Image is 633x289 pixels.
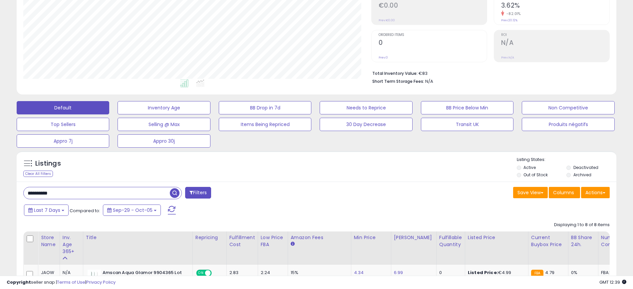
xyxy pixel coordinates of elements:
div: Listed Price [468,234,525,241]
button: BB Drop in 7d [219,101,311,114]
button: Save View [513,187,548,198]
div: Title [86,234,190,241]
div: Store Name [41,234,57,248]
button: Non Competitive [522,101,614,114]
small: Amazon Fees. [291,241,295,247]
button: Appro 7j [17,134,109,148]
small: -82.01% [504,11,521,16]
div: Num of Comp. [601,234,625,248]
span: Sep-29 - Oct-05 [113,207,153,214]
button: Needs to Reprice [320,101,412,114]
a: Privacy Policy [86,279,116,285]
h2: €0.00 [379,2,487,11]
label: Deactivated [573,165,598,170]
div: Fulfillment Cost [229,234,255,248]
label: Archived [573,172,591,178]
b: Total Inventory Value: [372,71,418,76]
h5: Listings [35,159,61,168]
button: Actions [581,187,610,198]
div: Amazon Fees [291,234,348,241]
button: Top Sellers [17,118,109,131]
small: Prev: €0.00 [379,18,395,22]
div: BB Share 24h. [571,234,595,248]
button: Sep-29 - Oct-05 [103,205,161,216]
div: seller snap | | [7,279,116,286]
span: Last 7 Days [34,207,60,214]
span: Columns [553,189,574,196]
div: Repricing [195,234,224,241]
button: Columns [549,187,580,198]
button: Selling @ Max [118,118,210,131]
button: Produits négatifs [522,118,614,131]
label: Out of Stock [523,172,548,178]
p: Listing States: [517,157,616,163]
span: ROI [501,33,609,37]
button: 30 Day Decrease [320,118,412,131]
small: Prev: 0 [379,56,388,60]
button: Appro 30j [118,134,210,148]
li: €83 [372,69,605,77]
a: Terms of Use [57,279,85,285]
strong: Copyright [7,279,31,285]
small: Prev: 20.12% [501,18,517,22]
div: Current Buybox Price [531,234,565,248]
h2: 0 [379,39,487,48]
span: 2025-10-13 12:39 GMT [599,279,626,285]
span: Ordered Items [379,33,487,37]
div: Low Price FBA [261,234,285,248]
div: [PERSON_NAME] [394,234,434,241]
button: Filters [185,187,211,199]
span: Compared to: [70,208,100,214]
h2: 3.62% [501,2,609,11]
div: Fulfillable Quantity [439,234,462,248]
span: N/A [425,78,433,84]
small: Prev: N/A [501,56,514,60]
div: Clear All Filters [23,171,53,177]
button: Transit UK [421,118,513,131]
button: Default [17,101,109,114]
button: Items Being Repriced [219,118,311,131]
div: Inv. Age 365+ [63,234,80,255]
h2: N/A [501,39,609,48]
b: Short Term Storage Fees: [372,78,424,84]
button: Last 7 Days [24,205,69,216]
label: Active [523,165,536,170]
button: Inventory Age [118,101,210,114]
div: Displaying 1 to 8 of 8 items [554,222,610,228]
div: Min Price [354,234,388,241]
button: BB Price Below Min [421,101,513,114]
